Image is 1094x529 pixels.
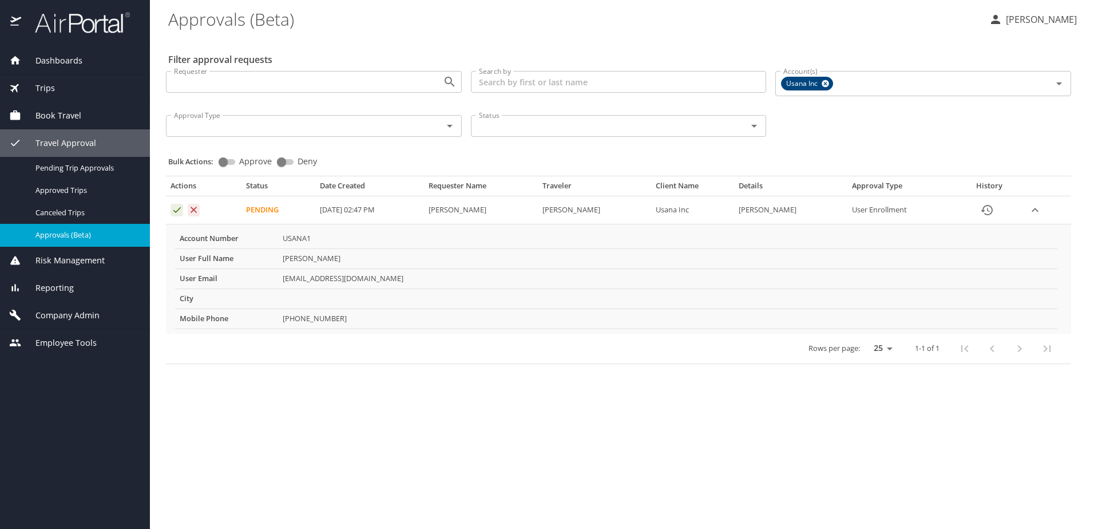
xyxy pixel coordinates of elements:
[168,50,272,69] h2: Filter approval requests
[239,157,272,165] span: Approve
[35,185,136,196] span: Approved Trips
[35,207,136,218] span: Canceled Trips
[734,181,847,196] th: Details
[22,11,130,34] img: airportal-logo.png
[175,229,278,248] th: Account Number
[471,71,767,93] input: Search by first or last name
[35,163,136,173] span: Pending Trip Approvals
[175,269,278,289] th: User Email
[10,11,22,34] img: icon-airportal.png
[957,181,1022,196] th: History
[442,118,458,134] button: Open
[1051,76,1067,92] button: Open
[278,229,1057,248] td: USANA1
[168,156,223,167] p: Bulk Actions:
[188,204,200,216] button: Deny request
[21,282,74,294] span: Reporting
[175,229,1057,329] table: More info for approvals
[21,54,82,67] span: Dashboards
[241,196,315,224] td: Pending
[984,9,1081,30] button: [PERSON_NAME]
[1002,13,1077,26] p: [PERSON_NAME]
[278,309,1057,329] td: [PHONE_NUMBER]
[21,337,97,349] span: Employee Tools
[865,339,897,357] select: rows per page
[781,77,833,90] div: Usana Inc
[21,137,96,149] span: Travel Approval
[651,196,734,224] td: Usana Inc
[315,181,425,196] th: Date Created
[175,248,278,269] th: User Full Name
[847,196,957,224] td: User Enrollment
[442,74,458,90] button: Open
[278,269,1057,289] td: [EMAIL_ADDRESS][DOMAIN_NAME]
[424,181,537,196] th: Requester Name
[782,78,825,90] span: Usana Inc
[315,196,425,224] td: [DATE] 02:47 PM
[298,157,317,165] span: Deny
[21,109,81,122] span: Book Travel
[746,118,762,134] button: Open
[171,204,183,216] button: Approve request
[21,82,55,94] span: Trips
[734,196,847,224] td: [PERSON_NAME]
[168,1,980,37] h1: Approvals (Beta)
[166,181,241,196] th: Actions
[973,196,1001,224] button: History
[651,181,734,196] th: Client Name
[175,309,278,329] th: Mobile Phone
[278,248,1057,269] td: [PERSON_NAME]
[538,181,651,196] th: Traveler
[35,230,136,240] span: Approvals (Beta)
[21,254,105,267] span: Risk Management
[538,196,651,224] td: [PERSON_NAME]
[175,289,278,309] th: City
[241,181,315,196] th: Status
[21,309,100,322] span: Company Admin
[808,345,860,352] p: Rows per page:
[1026,202,1044,219] button: expand row
[424,196,537,224] td: [PERSON_NAME]
[166,181,1071,364] table: Approval table
[847,181,957,196] th: Approval Type
[915,345,940,352] p: 1-1 of 1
